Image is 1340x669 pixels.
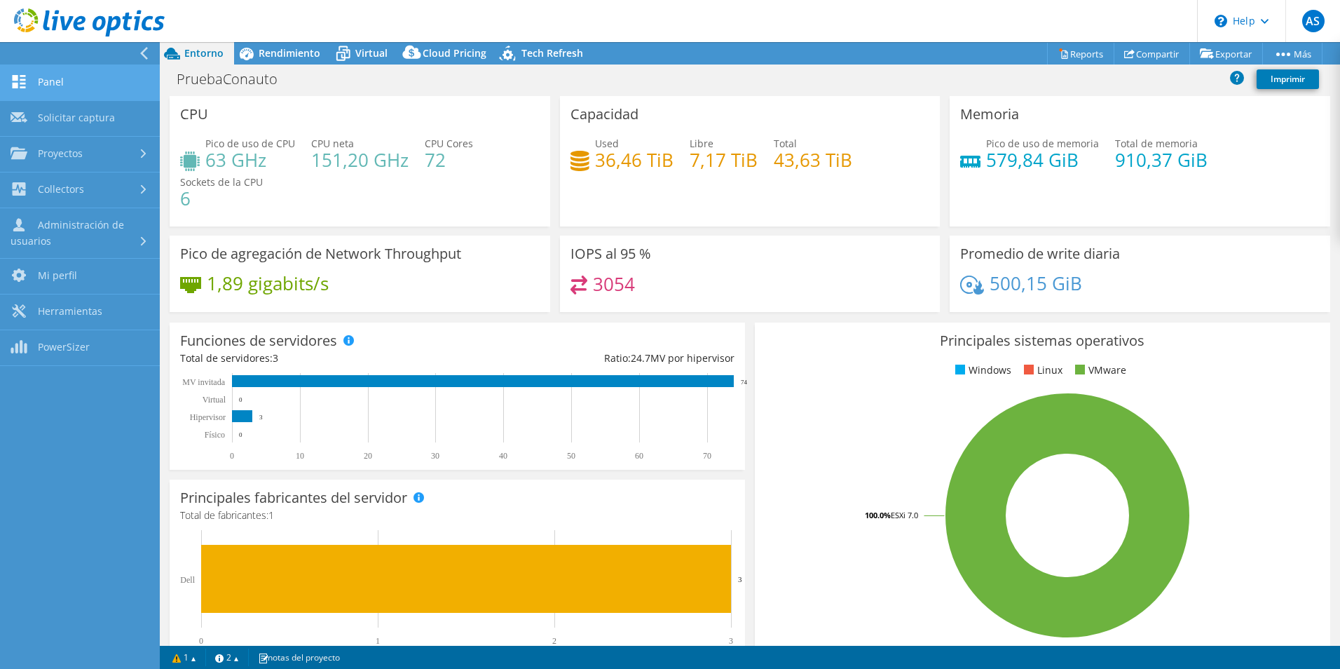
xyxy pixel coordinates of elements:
[1115,152,1208,168] h4: 910,37 GiB
[180,575,195,585] text: Dell
[595,152,674,168] h4: 36,46 TiB
[425,152,473,168] h4: 72
[635,451,643,461] text: 60
[774,152,852,168] h4: 43,63 TiB
[552,636,556,646] text: 2
[184,46,224,60] span: Entorno
[180,490,407,506] h3: Principales fabricantes del servidor
[311,152,409,168] h4: 151,20 GHz
[865,510,891,520] tspan: 100.0%
[205,137,295,150] span: Pico de uso de CPU
[1262,43,1322,65] a: Más
[1047,43,1114,65] a: Reports
[239,396,242,403] text: 0
[180,351,457,366] div: Total de servidores:
[570,107,638,122] h3: Capacidad
[1189,43,1263,65] a: Exportar
[182,377,225,387] text: MV invitada
[738,575,742,583] text: 3
[248,649,350,666] a: notas del proyecto
[1257,69,1319,89] a: Imprimir
[376,636,380,646] text: 1
[631,351,650,365] span: 24.7
[567,451,575,461] text: 50
[1020,363,1062,378] li: Linux
[431,451,439,461] text: 30
[180,175,263,189] span: Sockets de la CPU
[180,191,263,206] h4: 6
[1302,10,1325,32] span: AS
[273,351,278,365] span: 3
[765,333,1320,349] h3: Principales sistemas operativos
[190,412,226,422] text: Hipervisor
[296,451,304,461] text: 10
[960,107,1019,122] h3: Memoria
[180,508,734,523] h4: Total de fabricantes:
[425,137,473,150] span: CPU Cores
[690,137,713,150] span: Libre
[423,46,486,60] span: Cloud Pricing
[180,333,337,349] h3: Funciones de servidores
[203,395,226,405] text: Virtual
[499,451,507,461] text: 40
[205,430,225,440] tspan: Físico
[170,72,299,87] h1: PruebaConauto
[891,510,918,520] tspan: ESXi 7.0
[741,379,748,386] text: 74
[703,451,711,461] text: 70
[1115,137,1198,150] span: Total de memoria
[311,137,354,150] span: CPU neta
[690,152,758,168] h4: 7,17 TiB
[960,246,1120,262] h3: Promedio de write diaria
[952,363,1011,378] li: Windows
[230,451,234,461] text: 0
[1215,15,1227,27] svg: \n
[593,276,635,292] h4: 3054
[990,276,1082,291] h4: 500,15 GiB
[595,137,619,150] span: Used
[986,152,1099,168] h4: 579,84 GiB
[521,46,583,60] span: Tech Refresh
[259,414,263,421] text: 3
[457,351,734,366] div: Ratio: MV por hipervisor
[199,636,203,646] text: 0
[207,276,329,291] h4: 1,89 gigabits/s
[729,636,733,646] text: 3
[205,152,295,168] h4: 63 GHz
[364,451,372,461] text: 20
[986,137,1099,150] span: Pico de uso de memoria
[570,246,651,262] h3: IOPS al 95 %
[239,431,242,438] text: 0
[259,46,320,60] span: Rendimiento
[355,46,388,60] span: Virtual
[1114,43,1190,65] a: Compartir
[205,649,249,666] a: 2
[180,246,461,262] h3: Pico de agregación de Network Throughput
[268,508,274,522] span: 1
[163,649,206,666] a: 1
[1072,363,1126,378] li: VMware
[774,137,797,150] span: Total
[180,107,208,122] h3: CPU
